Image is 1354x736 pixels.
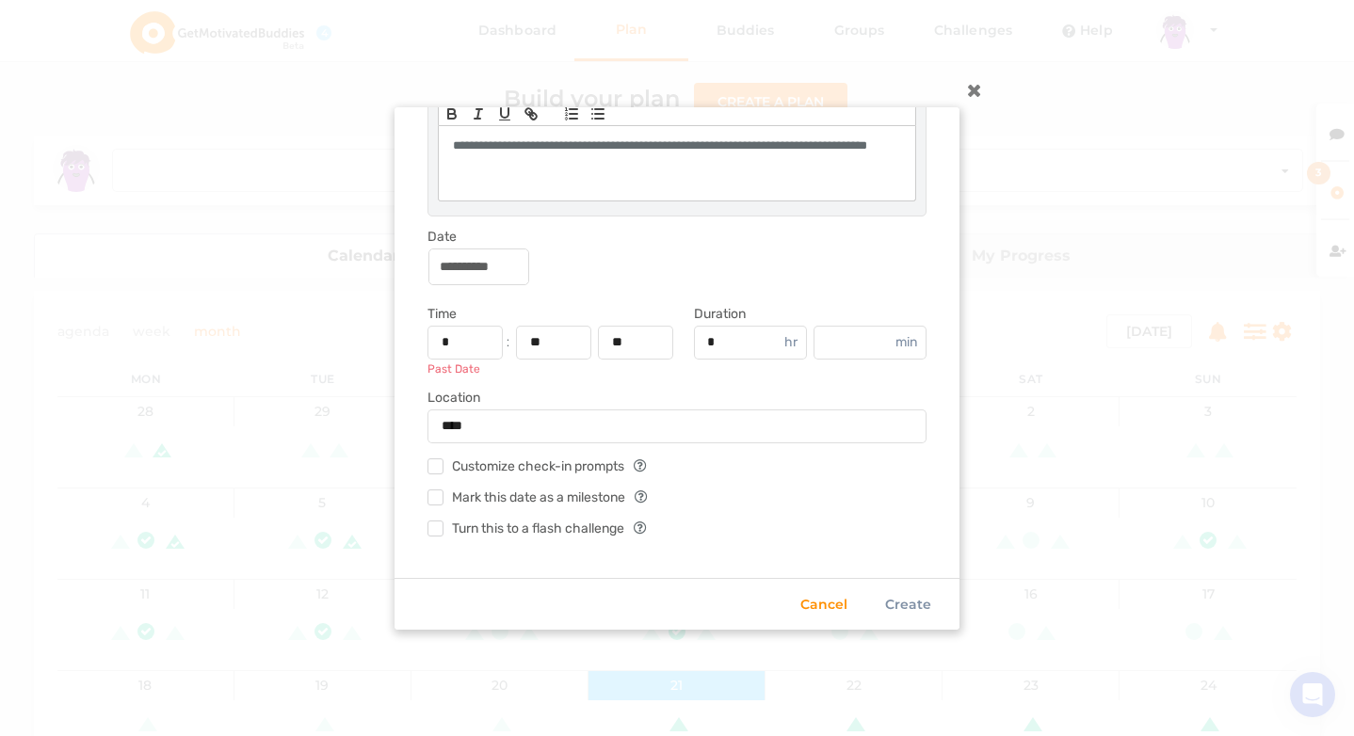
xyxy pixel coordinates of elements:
[800,593,847,616] a: Cancel
[427,520,624,541] label: Turn this to a flash challenge
[507,325,509,359] span: :
[427,386,927,408] h4: Location
[427,360,673,376] p: Past Date
[784,332,798,351] span: hr
[895,332,917,351] span: min
[427,489,625,510] label: Mark this date as a milestone
[885,593,931,616] a: Create
[427,302,673,325] h4: Time
[427,458,624,479] label: Customize check-in prompts
[429,248,528,283] input: Date
[694,302,927,325] h4: Duration
[427,225,927,248] h4: Date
